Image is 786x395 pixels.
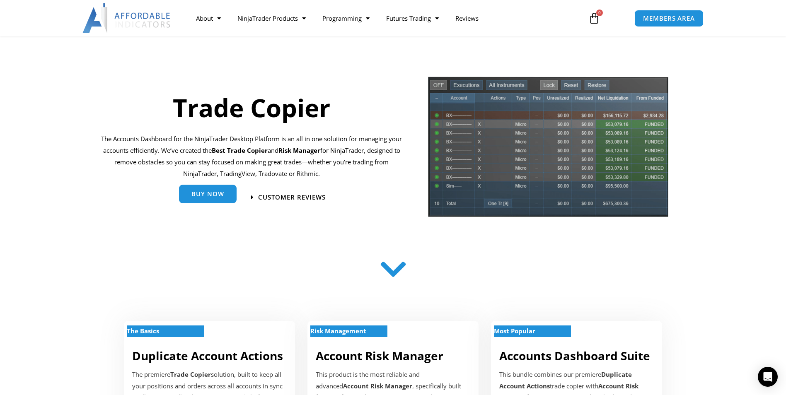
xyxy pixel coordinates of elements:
[314,9,378,28] a: Programming
[212,146,268,154] b: Best Trade Copier
[499,370,632,390] b: Duplicate Account Actions
[427,76,669,224] img: tradecopier | Affordable Indicators – NinjaTrader
[188,9,579,28] nav: Menu
[191,191,224,197] span: Buy Now
[499,348,650,364] a: Accounts Dashboard Suite
[179,185,237,203] a: Buy Now
[170,370,211,378] strong: Trade Copier
[343,382,412,390] strong: Account Risk Manager
[758,367,778,387] div: Open Intercom Messenger
[316,348,443,364] a: Account Risk Manager
[576,6,612,30] a: 0
[643,15,695,22] span: MEMBERS AREA
[596,10,603,16] span: 0
[188,9,229,28] a: About
[101,133,402,179] p: The Accounts Dashboard for the NinjaTrader Desktop Platform is an all in one solution for managin...
[494,327,535,335] strong: Most Popular
[447,9,487,28] a: Reviews
[278,146,320,154] strong: Risk Manager
[310,327,366,335] strong: Risk Management
[132,348,283,364] a: Duplicate Account Actions
[634,10,704,27] a: MEMBERS AREA
[101,90,402,125] h1: Trade Copier
[378,9,447,28] a: Futures Trading
[258,194,326,200] span: Customer Reviews
[251,194,326,200] a: Customer Reviews
[127,327,159,335] strong: The Basics
[82,3,172,33] img: LogoAI | Affordable Indicators – NinjaTrader
[229,9,314,28] a: NinjaTrader Products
